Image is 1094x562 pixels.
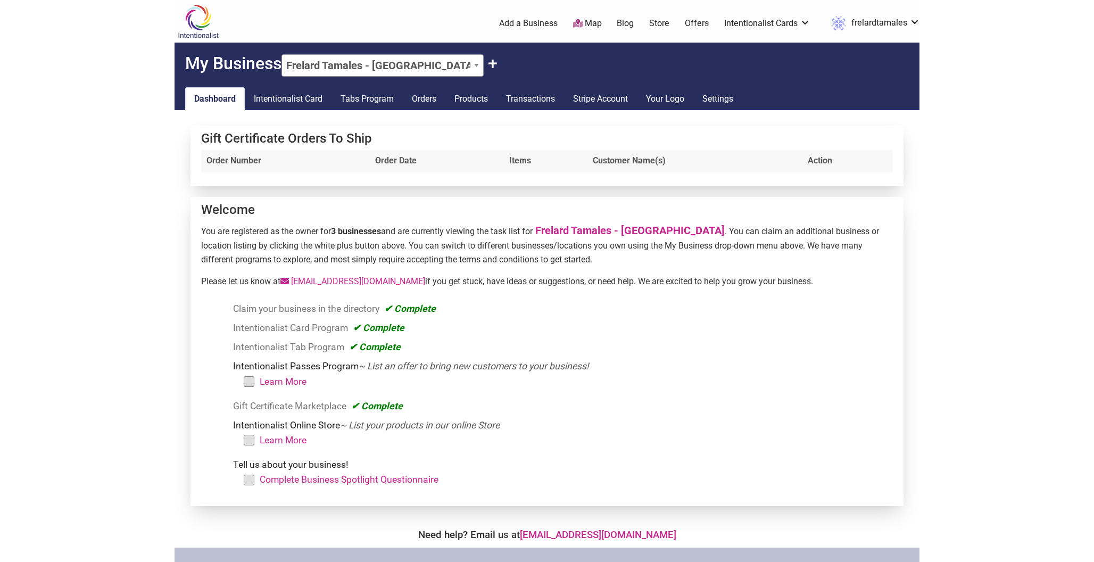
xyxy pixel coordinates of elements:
[359,361,589,371] em: ~ List an offer to bring new customers to your business!
[233,418,889,453] li: Intentionalist Online Store
[233,320,889,335] li: Intentionalist Card Program
[573,18,602,30] a: Map
[260,435,306,445] a: Learn More
[201,202,893,218] h4: Welcome
[340,420,500,431] em: ~ List your products in our online Store
[280,276,425,286] a: [EMAIL_ADDRESS][DOMAIN_NAME]
[693,87,742,111] a: Settings
[445,87,497,111] a: Products
[637,87,693,111] a: Your Logo
[245,87,331,111] a: Intentionalist Card
[403,87,445,111] a: Orders
[233,340,889,354] li: Intentionalist Tab Program
[685,18,709,29] a: Offers
[802,150,893,172] th: Action
[497,87,564,111] a: Transactions
[180,527,914,542] div: Need help? Email us at
[233,301,889,316] li: Claim your business in the directory
[201,275,893,288] p: Please let us know at if you get stuck, have ideas or suggestions, or need help. We are excited t...
[504,150,587,172] th: Items
[499,18,558,29] a: Add a Business
[173,4,223,39] img: Intentionalist
[175,43,919,77] h2: My Business
[201,131,893,146] h4: Gift Certificate Orders To Ship
[617,18,634,29] a: Blog
[331,87,403,111] a: Tabs Program
[185,87,245,111] a: Dashboard
[649,18,669,29] a: Store
[201,222,893,266] p: You are registered as the owner for and are currently viewing the task list for . You can claim a...
[233,399,889,414] li: Gift Certificate Marketplace
[233,457,889,492] li: Tell us about your business!
[233,359,889,394] li: Intentionalist Passes Program
[826,14,920,33] a: frelardtamales
[535,224,725,237] a: Frelard Tamales - [GEOGRAPHIC_DATA]
[724,18,810,29] a: Intentionalist Cards
[564,87,637,111] a: Stripe Account
[488,53,498,73] button: Claim Another
[370,150,504,172] th: Order Date
[520,529,676,541] a: [EMAIL_ADDRESS][DOMAIN_NAME]
[260,376,306,387] a: Learn More
[201,150,370,172] th: Order Number
[260,474,438,485] a: Complete Business Spotlight Questionnaire
[331,226,381,236] strong: 3 businesses
[587,150,802,172] th: Customer Name(s)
